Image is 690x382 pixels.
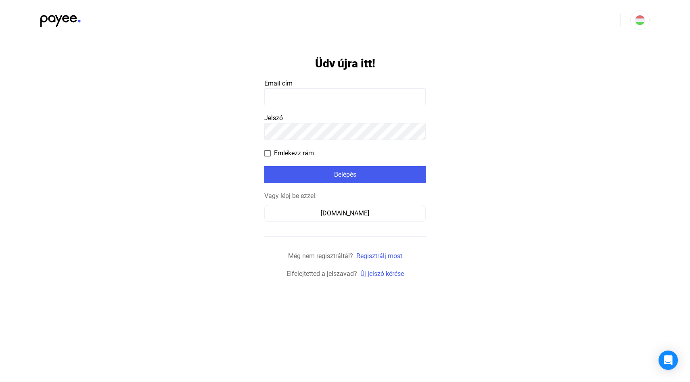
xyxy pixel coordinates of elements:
button: [DOMAIN_NAME] [264,205,426,222]
a: Regisztrálj most [356,252,402,260]
a: [DOMAIN_NAME] [264,209,426,217]
h1: Üdv újra itt! [315,56,375,71]
img: HU [635,15,645,25]
div: [DOMAIN_NAME] [267,209,423,218]
img: black-payee-blue-dot.svg [40,10,81,27]
span: Elfelejtetted a jelszavad? [286,270,357,278]
span: Emlékezz rám [274,148,314,158]
button: Belépés [264,166,426,183]
div: Vagy lépj be ezzel: [264,191,426,201]
button: HU [630,10,650,30]
span: Még nem regisztráltál? [288,252,353,260]
div: Belépés [267,170,423,180]
span: Jelszó [264,114,283,122]
a: Új jelszó kérése [360,270,404,278]
span: Email cím [264,79,293,87]
div: Open Intercom Messenger [659,351,678,370]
